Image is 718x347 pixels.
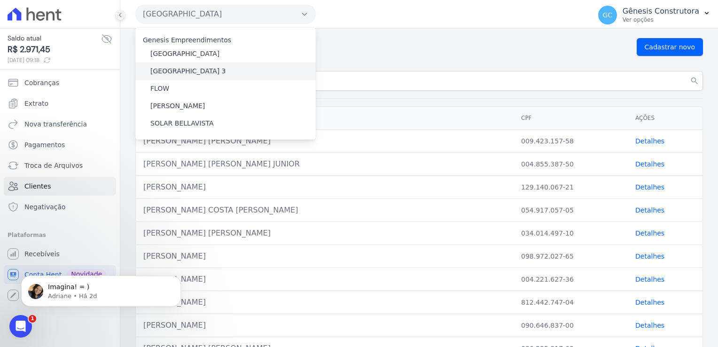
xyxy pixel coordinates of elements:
td: 034.014.497-10 [514,222,628,245]
div: [PERSON_NAME] COSTA [PERSON_NAME] [143,205,506,216]
a: Detalhes [635,160,664,168]
div: [PERSON_NAME] [PERSON_NAME] [143,228,506,239]
td: 009.423.157-58 [514,130,628,153]
div: Plataformas [8,229,112,241]
label: FLOW [150,84,169,94]
th: CPF [514,107,628,130]
a: Nova transferência [4,115,116,134]
td: 090.646.837-00 [514,314,628,337]
div: [PERSON_NAME] [143,274,506,285]
a: Pagamentos [4,135,116,154]
th: Nome [136,107,514,130]
button: search [686,71,703,91]
a: Cobranças [4,73,116,92]
span: GC [602,12,612,18]
td: 004.855.387-50 [514,153,628,176]
div: [PERSON_NAME] [PERSON_NAME] JUNIOR [143,158,506,170]
a: Detalhes [635,137,664,145]
td: 098.972.027-65 [514,245,628,268]
div: [PERSON_NAME] [143,181,506,193]
a: Detalhes [635,322,664,329]
span: Clientes [24,181,51,191]
a: Negativação [4,197,116,216]
nav: Sidebar [8,73,112,305]
span: Cobranças [24,78,59,87]
label: SOLAR BELLAVISTA [150,118,213,128]
a: Detalhes [635,183,664,191]
input: Buscar por nome, CPF ou email [135,71,703,91]
label: [GEOGRAPHIC_DATA] 3 [150,66,226,76]
label: Genesis Empreendimentos [143,36,231,44]
a: Recebíveis [4,244,116,263]
div: [PERSON_NAME] [143,251,506,262]
p: Ver opções [623,16,699,24]
span: Troca de Arquivos [24,161,83,170]
label: [PERSON_NAME] [150,101,205,111]
span: Extrato [24,99,48,108]
button: [GEOGRAPHIC_DATA] [135,5,316,24]
label: [GEOGRAPHIC_DATA] [150,49,219,59]
a: Clientes [4,177,116,196]
span: Saldo atual [8,33,101,43]
a: Cadastrar novo [637,38,703,56]
th: Ações [628,107,702,130]
iframe: Intercom notifications mensagem [7,256,195,322]
button: GC Gênesis Construtora Ver opções [591,2,718,28]
div: [PERSON_NAME] [PERSON_NAME] [143,135,506,147]
iframe: Intercom live chat [9,315,32,338]
p: Gênesis Construtora [623,7,699,16]
span: Cadastrar novo [645,42,695,52]
td: 054.917.057-05 [514,199,628,222]
a: Detalhes [635,229,664,237]
span: [DATE] 09:18 [8,56,101,64]
td: 129.140.067-21 [514,176,628,199]
span: Pagamentos [24,140,65,150]
span: Recebíveis [24,249,60,259]
div: [PERSON_NAME] [143,320,506,331]
a: Extrato [4,94,116,113]
a: Troca de Arquivos [4,156,116,175]
td: 004.221.627-36 [514,268,628,291]
a: Detalhes [635,299,664,306]
a: Conta Hent Novidade [4,265,116,284]
a: Detalhes [635,252,664,260]
i: search [690,76,699,86]
td: 812.442.747-04 [514,291,628,314]
span: Nova transferência [24,119,87,129]
span: Negativação [24,202,66,212]
div: [PERSON_NAME] [143,297,506,308]
a: Detalhes [635,276,664,283]
a: Detalhes [635,206,664,214]
span: R$ 2.971,45 [8,43,101,56]
span: 1 [29,315,36,323]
